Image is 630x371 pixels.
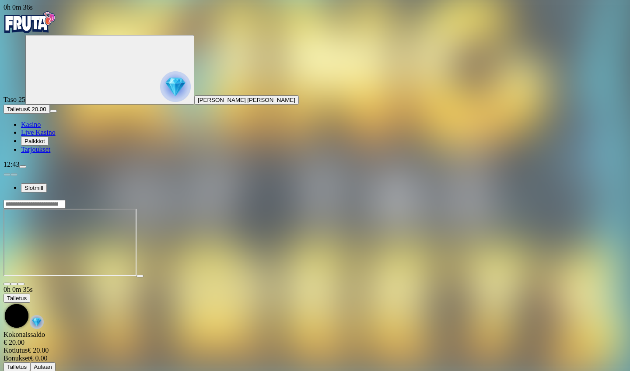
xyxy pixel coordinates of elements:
a: Fruta [3,27,56,35]
button: Palkkiot [21,136,49,146]
span: Slotmill [24,185,43,191]
img: Fruta [3,11,56,33]
div: Game menu [3,286,626,331]
span: [PERSON_NAME] [PERSON_NAME] [198,97,295,103]
button: reward progress [25,35,194,105]
button: menu [50,110,57,112]
iframe: King of the Streets [3,209,136,276]
button: [PERSON_NAME] [PERSON_NAME] [194,95,299,105]
div: Kokonaissaldo [3,331,626,346]
button: Slotmill [21,183,47,192]
button: Talletus [3,294,30,303]
div: € 20.00 [3,339,626,346]
button: close icon [3,283,10,285]
div: € 0.00 [3,354,626,362]
span: user session time [3,286,33,293]
span: Bonukset [3,354,30,362]
button: play icon [136,275,143,277]
span: Aulaan [34,364,52,370]
button: chevron-down icon [10,283,17,285]
span: € 20.00 [27,106,46,112]
span: user session time [3,3,33,11]
span: Kotiutus [3,346,28,354]
span: Talletus [7,106,27,112]
input: Search [3,200,66,209]
span: Talletus [7,364,27,370]
button: Talletusplus icon€ 20.00 [3,105,50,114]
button: next slide [10,173,17,176]
a: Tarjoukset [21,146,50,153]
span: Taso 25 [3,96,25,103]
button: prev slide [3,173,10,176]
img: reward progress [160,71,191,102]
nav: Main menu [3,121,626,154]
a: Kasino [21,121,41,128]
a: Live Kasino [21,129,56,136]
span: 12:43 [3,161,19,168]
span: Palkkiot [24,138,45,144]
div: € 20.00 [3,346,626,354]
button: fullscreen icon [17,283,24,285]
nav: Primary [3,11,626,154]
img: reward-icon [30,315,44,329]
span: Talletus [7,295,27,301]
button: menu [19,165,26,168]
